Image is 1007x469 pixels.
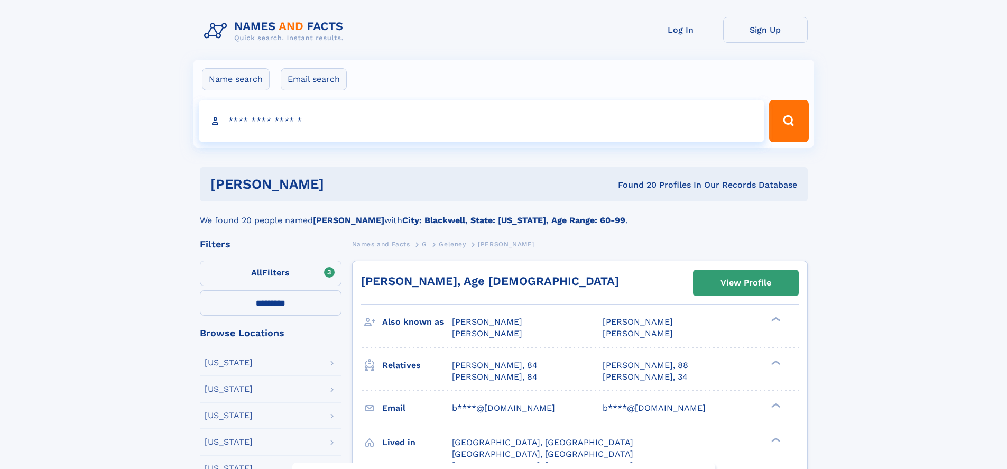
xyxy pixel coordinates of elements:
[439,237,466,251] a: Geleney
[205,438,253,446] div: [US_STATE]
[422,237,427,251] a: G
[603,317,673,327] span: [PERSON_NAME]
[422,241,427,248] span: G
[452,449,633,459] span: [GEOGRAPHIC_DATA], [GEOGRAPHIC_DATA]
[452,437,633,447] span: [GEOGRAPHIC_DATA], [GEOGRAPHIC_DATA]
[603,328,673,338] span: [PERSON_NAME]
[769,359,781,366] div: ❯
[382,313,452,331] h3: Also known as
[769,436,781,443] div: ❯
[251,268,262,278] span: All
[452,360,538,371] a: [PERSON_NAME], 84
[205,411,253,420] div: [US_STATE]
[478,241,534,248] span: [PERSON_NAME]
[452,371,538,383] a: [PERSON_NAME], 84
[720,271,771,295] div: View Profile
[205,358,253,367] div: [US_STATE]
[200,17,352,45] img: Logo Names and Facts
[382,399,452,417] h3: Email
[471,179,797,191] div: Found 20 Profiles In Our Records Database
[200,201,808,227] div: We found 20 people named with .
[313,215,384,225] b: [PERSON_NAME]
[200,261,341,286] label: Filters
[382,434,452,452] h3: Lived in
[210,178,471,191] h1: [PERSON_NAME]
[723,17,808,43] a: Sign Up
[603,360,688,371] a: [PERSON_NAME], 88
[200,328,341,338] div: Browse Locations
[639,17,723,43] a: Log In
[769,402,781,409] div: ❯
[361,274,619,288] a: [PERSON_NAME], Age [DEMOGRAPHIC_DATA]
[439,241,466,248] span: Geleney
[202,68,270,90] label: Name search
[452,328,522,338] span: [PERSON_NAME]
[769,316,781,323] div: ❯
[402,215,625,225] b: City: Blackwell, State: [US_STATE], Age Range: 60-99
[452,317,522,327] span: [PERSON_NAME]
[694,270,798,296] a: View Profile
[281,68,347,90] label: Email search
[382,356,452,374] h3: Relatives
[352,237,410,251] a: Names and Facts
[769,100,808,142] button: Search Button
[205,385,253,393] div: [US_STATE]
[603,371,688,383] a: [PERSON_NAME], 34
[200,240,341,249] div: Filters
[199,100,765,142] input: search input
